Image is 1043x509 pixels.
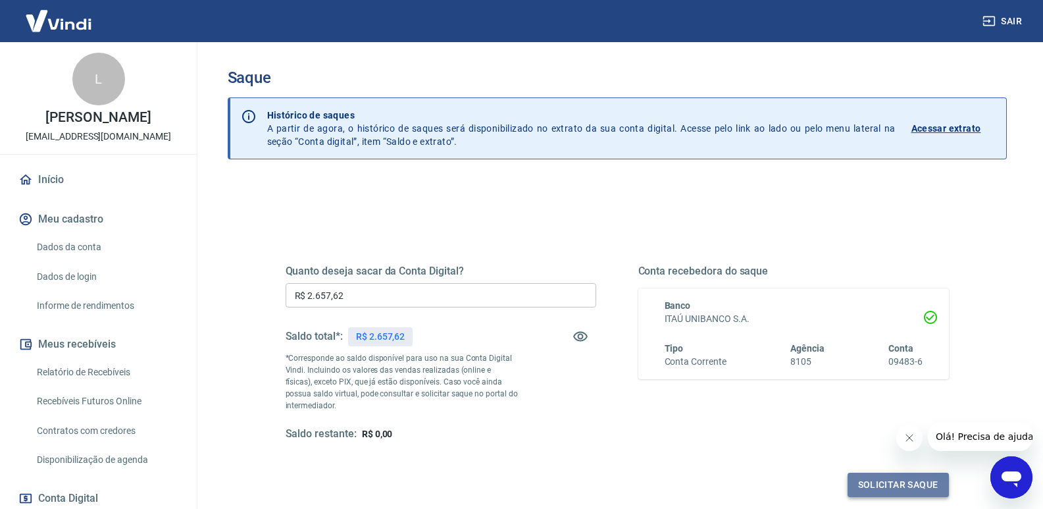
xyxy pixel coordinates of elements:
[286,265,596,278] h5: Quanto deseja sacar da Conta Digital?
[32,292,181,319] a: Informe de rendimentos
[267,109,896,148] p: A partir de agora, o histórico de saques será disponibilizado no extrato da sua conta digital. Ac...
[665,312,923,326] h6: ITAÚ UNIBANCO S.A.
[32,359,181,386] a: Relatório de Recebíveis
[356,330,405,344] p: R$ 2.657,62
[8,9,111,20] span: Olá! Precisa de ajuda?
[32,234,181,261] a: Dados da conta
[286,352,519,412] p: *Corresponde ao saldo disponível para uso na sua Conta Digital Vindi. Incluindo os valores das ve...
[16,205,181,234] button: Meu cadastro
[45,111,151,124] p: [PERSON_NAME]
[790,355,825,369] h6: 8105
[16,1,101,41] img: Vindi
[790,343,825,354] span: Agência
[32,388,181,415] a: Recebíveis Futuros Online
[848,473,949,497] button: Solicitar saque
[911,109,996,148] a: Acessar extrato
[911,122,981,135] p: Acessar extrato
[16,165,181,194] a: Início
[896,425,923,451] iframe: Fechar mensagem
[665,300,691,311] span: Banco
[32,446,181,473] a: Disponibilização de agenda
[16,330,181,359] button: Meus recebíveis
[362,429,393,439] span: R$ 0,00
[286,427,357,441] h5: Saldo restante:
[928,422,1032,451] iframe: Mensagem da empresa
[32,417,181,444] a: Contratos com credores
[665,343,684,354] span: Tipo
[228,68,1007,87] h3: Saque
[26,130,171,144] p: [EMAIL_ADDRESS][DOMAIN_NAME]
[267,109,896,122] p: Histórico de saques
[888,343,913,354] span: Conta
[990,456,1032,498] iframe: Botão para abrir a janela de mensagens
[72,53,125,105] div: L
[980,9,1027,34] button: Sair
[32,263,181,290] a: Dados de login
[638,265,949,278] h5: Conta recebedora do saque
[665,355,726,369] h6: Conta Corrente
[286,330,343,343] h5: Saldo total*:
[888,355,923,369] h6: 09483-6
